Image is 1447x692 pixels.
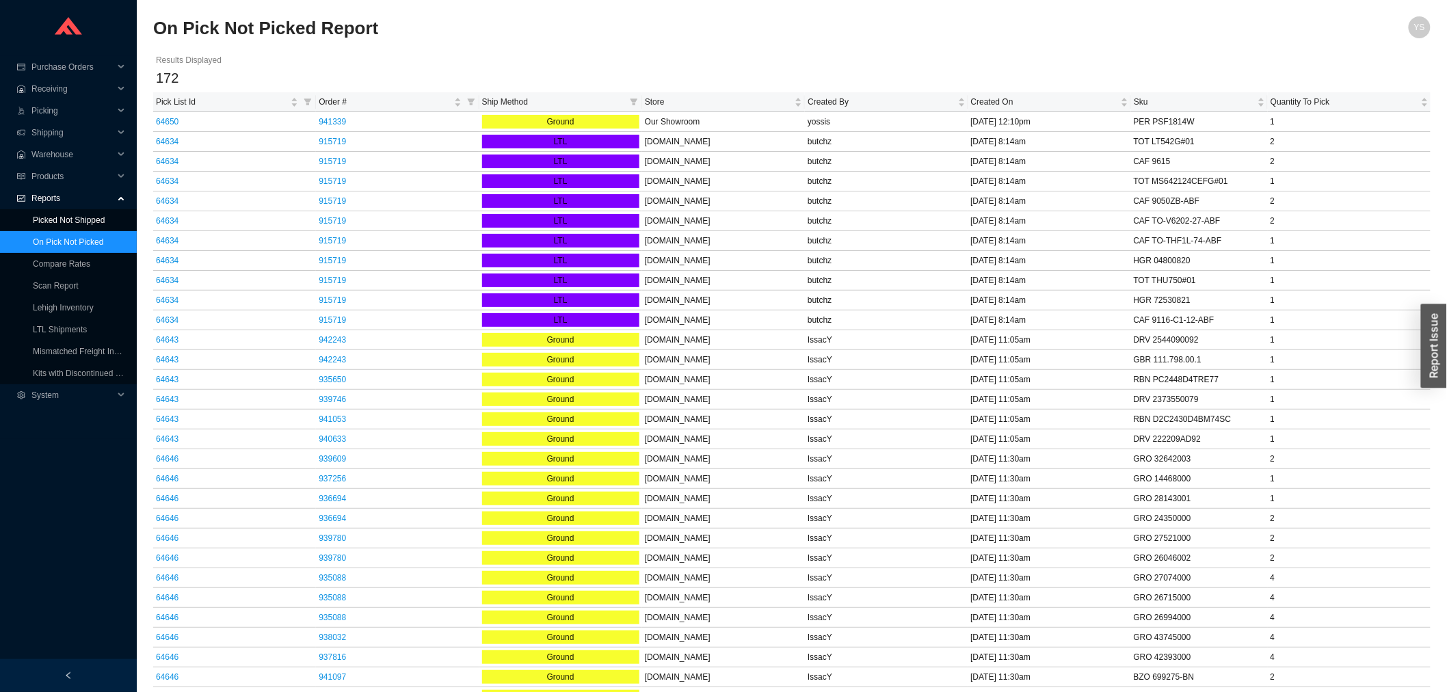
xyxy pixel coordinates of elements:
[1131,648,1268,667] td: GRO 42393000
[642,251,805,271] td: [DOMAIN_NAME]
[968,588,1130,608] td: [DATE] 11:30am
[482,115,639,129] div: Ground
[968,628,1130,648] td: [DATE] 11:30am
[156,593,178,602] a: 64646
[1268,251,1431,271] td: 1
[156,514,178,523] a: 64646
[642,310,805,330] td: [DOMAIN_NAME]
[1268,211,1431,231] td: 2
[805,588,968,608] td: IssacY
[31,78,114,100] span: Receiving
[64,671,72,680] span: left
[33,325,87,334] a: LTL Shipments
[1131,310,1268,330] td: CAF 9116-C1-12-ABF
[319,256,346,265] a: 915719
[482,650,639,664] div: Ground
[805,648,968,667] td: IssacY
[1268,449,1431,469] td: 2
[301,92,315,111] span: filter
[642,172,805,191] td: [DOMAIN_NAME]
[642,628,805,648] td: [DOMAIN_NAME]
[156,375,178,384] a: 64643
[319,573,346,583] a: 935088
[805,469,968,489] td: IssacY
[1131,449,1268,469] td: GRO 32642003
[319,454,346,464] a: 939609
[482,155,639,168] div: LTL
[642,449,805,469] td: [DOMAIN_NAME]
[642,191,805,211] td: [DOMAIN_NAME]
[642,330,805,350] td: [DOMAIN_NAME]
[482,571,639,585] div: Ground
[319,414,346,424] a: 941053
[1131,588,1268,608] td: GRO 26715000
[482,274,639,287] div: LTL
[642,390,805,410] td: [DOMAIN_NAME]
[1268,608,1431,628] td: 4
[968,251,1130,271] td: [DATE] 8:14am
[153,16,1111,40] h2: On Pick Not Picked Report
[1131,251,1268,271] td: HGR 04800820
[1268,667,1431,687] td: 2
[482,293,639,307] div: LTL
[1131,628,1268,648] td: GRO 43745000
[1131,92,1268,112] th: Sku sortable
[31,165,114,187] span: Products
[319,533,346,543] a: 939780
[319,375,346,384] a: 935650
[482,373,639,386] div: Ground
[33,237,103,247] a: On Pick Not Picked
[808,95,955,109] span: Created By
[1131,568,1268,588] td: GRO 27074000
[482,392,639,406] div: Ground
[33,347,137,356] a: Mismatched Freight Invoices
[1131,191,1268,211] td: CAF 9050ZB-ABF
[968,172,1130,191] td: [DATE] 8:14am
[1268,588,1431,608] td: 4
[1131,429,1268,449] td: DRV 222209AD92
[805,271,968,291] td: butchz
[464,92,478,111] span: filter
[642,529,805,548] td: [DOMAIN_NAME]
[482,611,639,624] div: Ground
[805,449,968,469] td: IssacY
[319,355,346,364] a: 942243
[156,236,178,245] a: 64634
[1131,370,1268,390] td: RBN PC2448D4TRE77
[805,330,968,350] td: IssacY
[1268,529,1431,548] td: 2
[156,216,178,226] a: 64634
[319,196,346,206] a: 915719
[1268,429,1431,449] td: 1
[968,648,1130,667] td: [DATE] 11:30am
[482,254,639,267] div: LTL
[1134,95,1255,109] span: Sku
[156,573,178,583] a: 64646
[156,434,178,444] a: 64643
[627,92,641,111] span: filter
[968,410,1130,429] td: [DATE] 11:05am
[319,395,346,404] a: 939746
[319,514,346,523] a: 936694
[156,196,178,206] a: 64634
[1131,172,1268,191] td: TOT MS642124CEFG#01
[319,95,451,109] span: Order #
[1268,152,1431,172] td: 2
[16,63,26,71] span: credit-card
[482,452,639,466] div: Ground
[642,112,805,132] td: Our Showroom
[805,489,968,509] td: IssacY
[805,628,968,648] td: IssacY
[482,95,624,109] span: Ship Method
[33,259,90,269] a: Compare Rates
[156,70,178,85] span: 172
[482,174,639,188] div: LTL
[1268,172,1431,191] td: 1
[642,231,805,251] td: [DOMAIN_NAME]
[482,353,639,367] div: Ground
[805,390,968,410] td: IssacY
[319,335,346,345] a: 942243
[642,588,805,608] td: [DOMAIN_NAME]
[805,251,968,271] td: butchz
[1268,370,1431,390] td: 1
